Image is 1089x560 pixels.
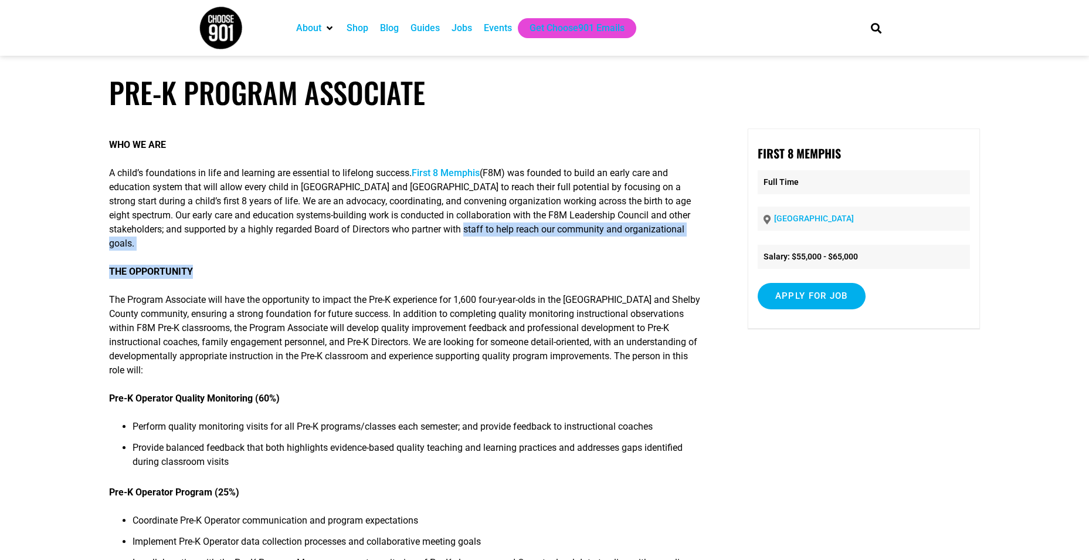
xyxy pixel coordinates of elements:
div: About [290,18,341,38]
p: Full Time [758,170,970,194]
a: First 8 Memphis [412,167,480,178]
a: Events [484,21,512,35]
li: Coordinate Pre-K Operator communication and program expectations [133,514,704,535]
a: Guides [411,21,440,35]
strong: First 8 Memphis [758,144,841,162]
a: Get Choose901 Emails [530,21,625,35]
nav: Main nav [290,18,851,38]
a: Shop [347,21,368,35]
li: Salary: $55,000 - $65,000 [758,245,970,269]
li: Implement Pre-K Operator data collection processes and collaborative meeting goals [133,535,704,556]
strong: THE OPPORTUNITY [109,266,193,277]
li: Provide balanced feedback that both highlights evidence-based quality teaching and learning pract... [133,441,704,476]
p: The Program Associate will have the opportunity to impact the Pre-K experience for 1,600 four-yea... [109,293,704,377]
strong: WHO WE ARE [109,139,166,150]
h1: Pre-K Program Associate [109,75,981,110]
a: Jobs [452,21,472,35]
a: About [296,21,321,35]
strong: Pre-K Operator Quality Monitoring (60%) [109,393,280,404]
a: [GEOGRAPHIC_DATA] [774,214,854,223]
input: Apply for job [758,283,866,309]
p: A child’s foundations in life and learning are essential to lifelong success. (F8M) was founded t... [109,166,704,251]
li: Perform quality monitoring visits for all Pre-K programs/classes each semester; and provide feedb... [133,420,704,441]
div: Search [866,18,886,38]
a: Blog [380,21,399,35]
strong: Pre-K Operator Program (25%) [109,487,239,498]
